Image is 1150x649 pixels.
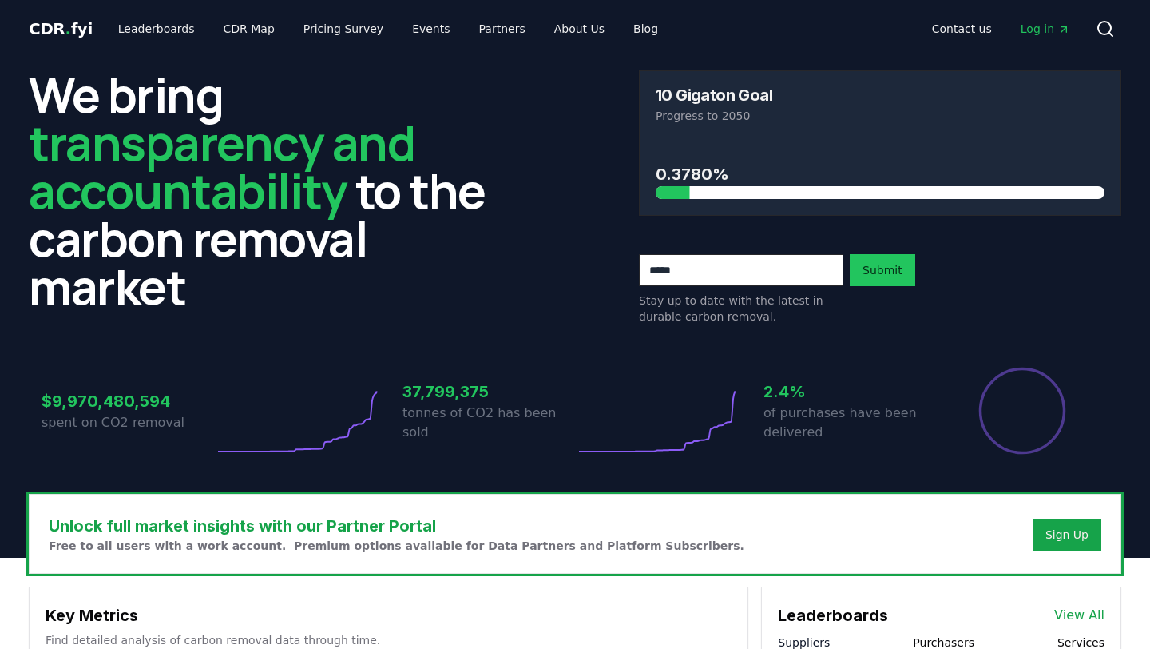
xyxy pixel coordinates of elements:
[1021,21,1070,37] span: Log in
[1033,519,1101,551] button: Sign Up
[211,14,287,43] a: CDR Map
[49,514,744,538] h3: Unlock full market insights with our Partner Portal
[656,162,1104,186] h3: 0.3780%
[1045,527,1089,543] a: Sign Up
[29,18,93,40] a: CDR.fyi
[46,603,732,627] h3: Key Metrics
[541,14,617,43] a: About Us
[65,19,71,38] span: .
[978,366,1067,456] div: Percentage of sales delivered
[399,14,462,43] a: Events
[29,109,414,223] span: transparency and accountability
[402,380,575,404] h3: 37,799,375
[105,14,671,43] nav: Main
[656,108,1104,124] p: Progress to 2050
[778,603,888,627] h3: Leaderboards
[49,538,744,554] p: Free to all users with a work account. Premium options available for Data Partners and Platform S...
[919,14,1005,43] a: Contact us
[402,404,575,442] p: tonnes of CO2 has been sold
[29,19,93,38] span: CDR fyi
[621,14,671,43] a: Blog
[919,14,1083,43] nav: Main
[42,413,214,432] p: spent on CO2 removal
[850,254,915,286] button: Submit
[656,87,772,103] h3: 10 Gigaton Goal
[1054,606,1104,625] a: View All
[466,14,538,43] a: Partners
[639,293,843,324] p: Stay up to date with the latest in durable carbon removal.
[291,14,396,43] a: Pricing Survey
[105,14,208,43] a: Leaderboards
[763,404,936,442] p: of purchases have been delivered
[29,70,511,310] h2: We bring to the carbon removal market
[42,389,214,413] h3: $9,970,480,594
[1008,14,1083,43] a: Log in
[46,632,732,648] p: Find detailed analysis of carbon removal data through time.
[763,380,936,404] h3: 2.4%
